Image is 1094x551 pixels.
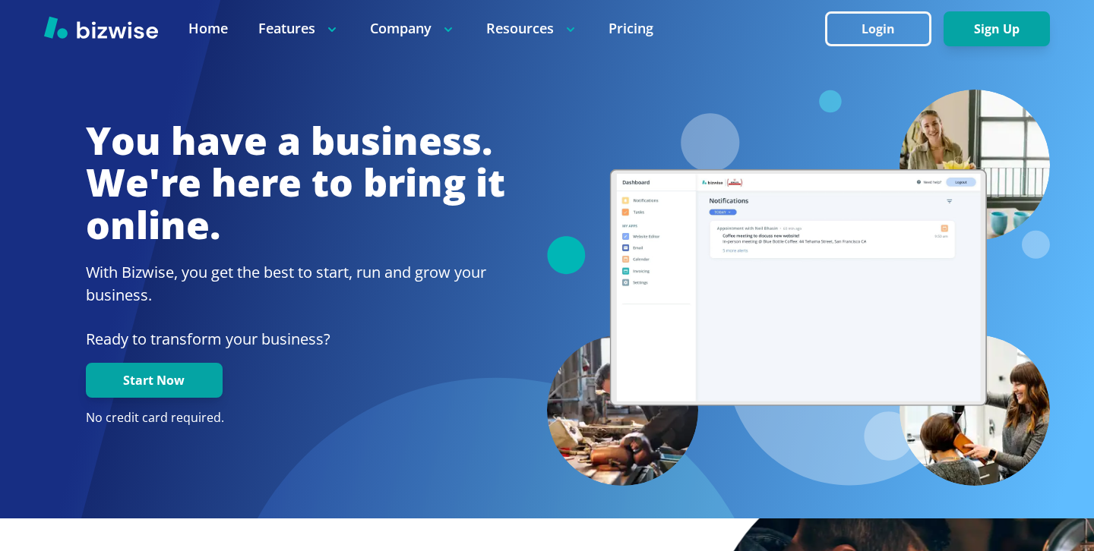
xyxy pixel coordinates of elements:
button: Sign Up [944,11,1050,46]
a: Start Now [86,373,223,388]
p: Features [258,19,340,38]
a: Home [188,19,228,38]
p: Resources [486,19,578,38]
button: Start Now [86,363,223,398]
a: Pricing [609,19,653,38]
a: Login [825,22,944,36]
button: Login [825,11,931,46]
h1: You have a business. We're here to bring it online. [86,120,505,247]
img: Bizwise Logo [44,16,158,39]
h2: With Bizwise, you get the best to start, run and grow your business. [86,261,505,307]
a: Sign Up [944,22,1050,36]
p: Company [370,19,456,38]
p: No credit card required. [86,410,505,427]
p: Ready to transform your business? [86,328,505,351]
